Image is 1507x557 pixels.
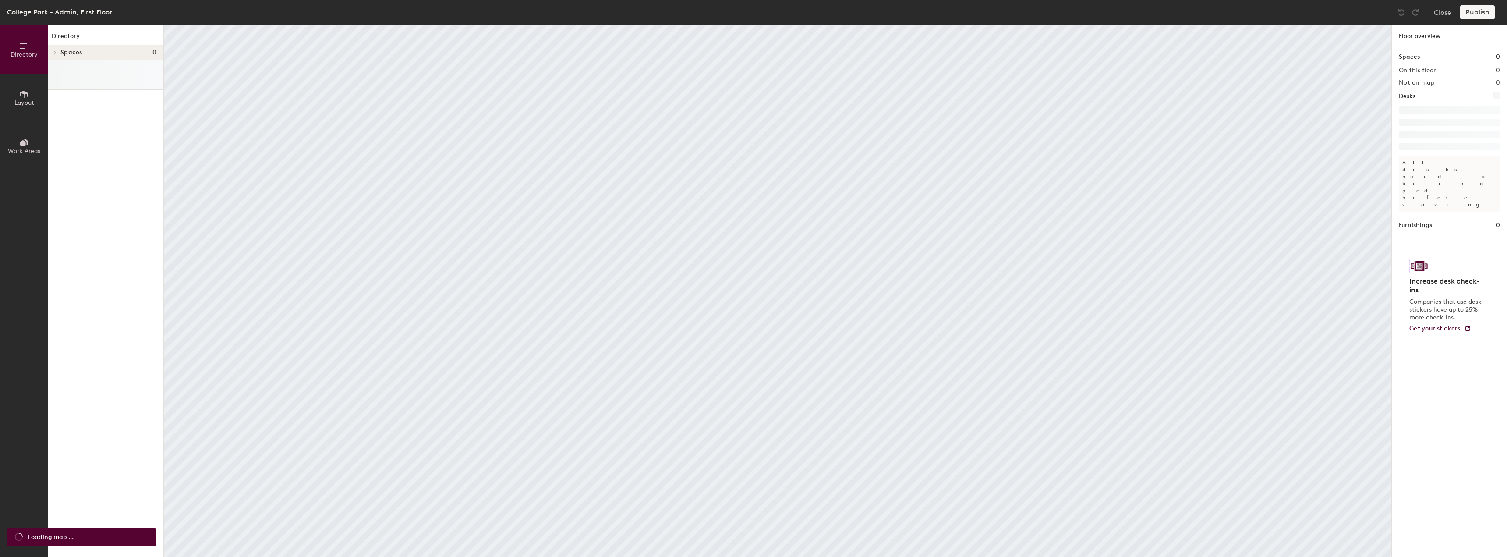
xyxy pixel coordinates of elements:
[1496,67,1500,74] h2: 0
[1409,298,1484,322] p: Companies that use desk stickers have up to 25% more check-ins.
[164,25,1391,557] canvas: Map
[1399,52,1420,62] h1: Spaces
[14,99,34,106] span: Layout
[1409,325,1471,333] a: Get your stickers
[1496,220,1500,230] h1: 0
[1496,52,1500,62] h1: 0
[1409,277,1484,294] h4: Increase desk check-ins
[28,532,74,542] span: Loading map ...
[60,49,82,56] span: Spaces
[1434,5,1451,19] button: Close
[11,51,38,58] span: Directory
[1399,156,1500,212] p: All desks need to be in a pod before saving
[1411,8,1420,17] img: Redo
[1409,259,1429,273] img: Sticker logo
[1397,8,1406,17] img: Undo
[1409,325,1461,332] span: Get your stickers
[1392,25,1507,45] h1: Floor overview
[1399,220,1432,230] h1: Furnishings
[48,32,163,45] h1: Directory
[8,147,40,155] span: Work Areas
[1399,92,1415,101] h1: Desks
[152,49,156,56] span: 0
[1399,67,1436,74] h2: On this floor
[1496,79,1500,86] h2: 0
[7,7,112,18] div: College Park - Admin, First Floor
[1399,79,1434,86] h2: Not on map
